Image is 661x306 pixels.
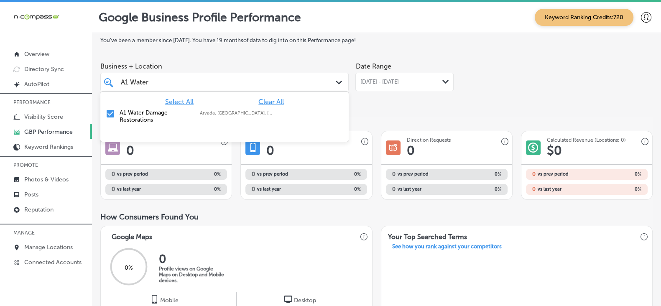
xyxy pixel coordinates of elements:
[381,226,474,243] h3: Your Top Searched Terms
[498,171,501,177] span: %
[100,62,349,70] span: Business + Location
[587,171,641,177] h2: 0
[166,186,221,192] h2: 0
[447,186,501,192] h2: 0
[587,186,641,192] h2: 0
[105,226,159,243] h3: Google Maps
[538,187,561,191] span: vs last year
[217,171,221,177] span: %
[160,297,179,304] span: Mobile
[24,259,82,266] p: Connected Accounts
[360,79,398,85] span: [DATE] - [DATE]
[258,98,284,106] span: Clear All
[257,172,288,176] span: vs prev period
[407,137,451,143] h3: Direction Requests
[24,113,63,120] p: Visibility Score
[24,128,73,135] p: GBP Performance
[294,297,316,304] span: Desktop
[150,295,158,303] img: logo
[13,13,59,21] img: 660ab0bf-5cc7-4cb8-ba1c-48b5ae0f18e60NCTV_CLogo_TV_Black_-500x88.png
[266,143,274,158] h1: 0
[217,186,221,192] span: %
[306,186,361,192] h2: 0
[257,187,281,191] span: vs last year
[100,212,199,222] span: How Consumers Found You
[638,186,641,192] span: %
[112,186,115,192] h2: 0
[357,171,361,177] span: %
[252,186,255,192] h2: 0
[538,172,569,176] span: vs prev period
[24,244,73,251] p: Manage Locations
[392,186,396,192] h2: 0
[252,171,255,177] h2: 0
[24,51,49,58] p: Overview
[357,186,361,192] span: %
[24,66,64,73] p: Directory Sync
[392,171,396,177] h2: 0
[159,266,226,283] p: Profile views on Google Maps on Desktop and Mobile devices.
[112,171,115,177] h2: 0
[638,171,641,177] span: %
[407,143,415,158] h1: 0
[165,98,194,106] span: Select All
[355,62,391,70] label: Date Range
[99,10,301,24] p: Google Business Profile Performance
[547,137,626,143] h3: Calculated Revenue (Locations: 0)
[284,295,292,303] img: logo
[100,37,653,43] label: You've been a member since [DATE] . You have 19 months of data to dig into on this Performance page!
[547,143,562,158] h1: $ 0
[159,252,226,266] h2: 0
[24,176,69,183] p: Photos & Videos
[532,171,536,177] h2: 0
[24,191,38,198] p: Posts
[166,171,221,177] h2: 0
[126,143,134,158] h1: 0
[398,172,429,176] span: vs prev period
[117,187,141,191] span: vs last year
[120,109,191,123] label: A1 Water Damage Restorations
[385,243,508,252] a: See how you rank against your competitors
[24,81,49,88] p: AutoPilot
[535,9,633,26] span: Keyword Ranking Credits: 720
[24,143,73,150] p: Keyword Rankings
[125,264,133,271] span: 0 %
[24,206,54,213] p: Reputation
[447,171,501,177] h2: 0
[532,186,536,192] h2: 0
[117,172,148,176] span: vs prev period
[200,110,272,116] label: Arvada, CO, USA | Aurora, CO, USA | Denver, CO, USA | Golden, CO, USA | Boulder, CO, USA | Lakewo...
[306,171,361,177] h2: 0
[498,186,501,192] span: %
[398,187,421,191] span: vs last year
